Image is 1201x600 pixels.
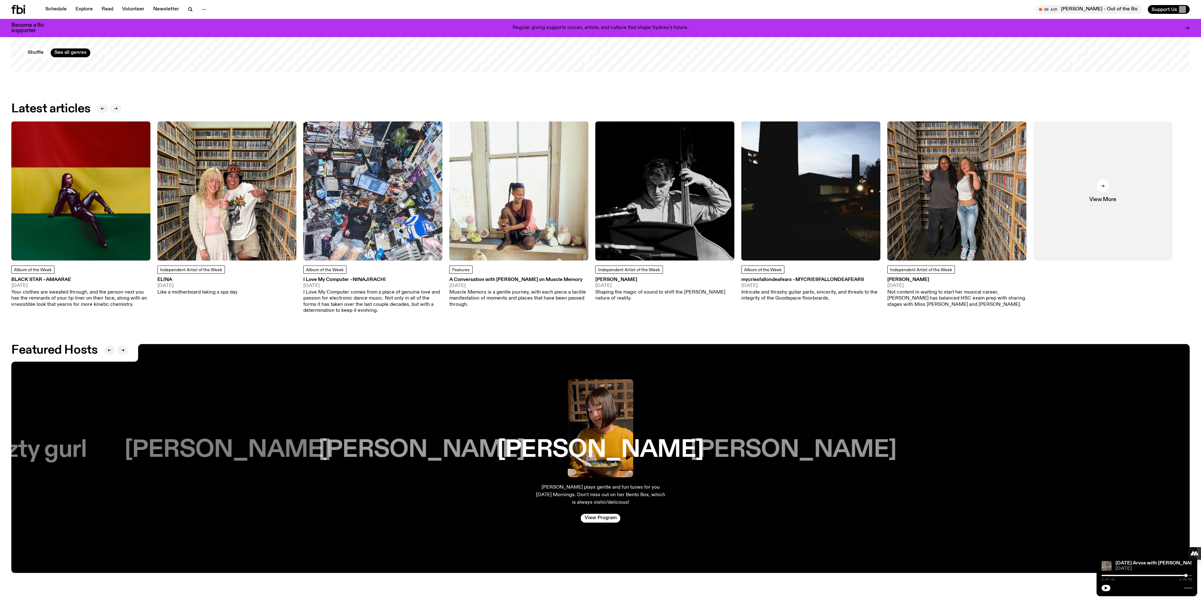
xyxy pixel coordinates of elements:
span: 3:00:00 [1179,578,1192,581]
h2: Latest articles [11,103,91,115]
a: Independent Artist of the Week [887,266,955,274]
h3: A Conversation with [PERSON_NAME] on Muscle Memory [449,278,588,282]
span: [DATE] [741,283,880,288]
a: Features [449,266,473,274]
span: [DATE] [303,283,442,288]
p: Your clothes are sweated through, and the person next you has the remnants of your lip liner on t... [11,290,150,308]
h2: Featured Hosts [11,345,98,356]
p: I Love My Computer comes from a place of genuine love and passion for electronic dance music. Not... [303,290,442,314]
span: Support Us [1152,7,1177,12]
h3: [PERSON_NAME] [497,438,704,462]
h3: [PERSON_NAME] [319,438,525,462]
a: Explore [72,5,97,14]
h3: ELINA [157,278,238,282]
p: Like a motherboard taking a spa day [157,290,238,296]
a: mycriesfallondeafears –mycriesfallondeafears[DATE]Intricate and thrashy guitar parts, sincerity, ... [741,278,880,302]
a: ELINA[DATE]Like a motherboard taking a spa day [157,278,238,296]
span: Independent Artist of the Week [598,268,660,272]
span: View More [1089,197,1116,203]
p: Intricate and thrashy guitar parts, sincerity, and threats to the integrity of the Goodspace floo... [741,290,880,302]
h3: [PERSON_NAME] [887,278,1026,282]
button: On Air[PERSON_NAME] - Out of the Box [1036,5,1143,14]
img: A corner shot of the fbi music library [1102,561,1112,571]
a: See all genres [51,48,90,57]
h3: Become a fbi supporter [11,23,52,33]
a: Album of the Week [741,266,784,274]
a: Volunteer [118,5,148,14]
img: Ninajirachi covering her face, shot from above. she is in a croweded room packed full of laptops,... [303,121,442,261]
span: Album of the Week [744,268,782,272]
span: Album of the Week [14,268,52,272]
a: A Conversation with [PERSON_NAME] on Muscle Memory[DATE]Muscle Memory is a gentle journey, with e... [449,278,588,308]
span: 2:47:31 [1102,578,1115,581]
a: Album of the Week [11,266,54,274]
span: [DATE] [1115,566,1192,571]
h3: [PERSON_NAME] [124,438,330,462]
span: Album of the Week [306,268,344,272]
span: Independent Artist of the Week [160,268,222,272]
h3: [PERSON_NAME] [595,278,734,282]
a: [DATE] Arvos with [PERSON_NAME] [1115,561,1200,566]
a: I Love My Computer –Ninajirachi[DATE]I Love My Computer comes from a place of genuine love and pa... [303,278,442,314]
a: Schedule [42,5,70,14]
p: Not content in waiting to start her musical career, [PERSON_NAME] has balanced HSC exam prep with... [887,290,1026,308]
span: [DATE] [157,283,238,288]
h3: I Love My Computer – [303,278,442,282]
h3: BLACK STAR – [11,278,150,282]
span: [DATE] [11,283,150,288]
a: Newsletter [149,5,183,14]
h3: mycriesfallondeafears – [741,278,880,282]
span: [DATE] [887,283,1026,288]
a: Independent Artist of the Week [595,266,663,274]
p: Regular giving supports voices, artists, and culture that shape Sydney’s future. [513,25,688,31]
a: BLACK STAR –Amaarae[DATE]Your clothes are sweated through, and the person next you has the remnan... [11,278,150,308]
a: Album of the Week [303,266,346,274]
span: Features [452,268,470,272]
a: View Program [581,514,620,523]
span: Independent Artist of the Week [890,268,952,272]
span: mycriesfallondeafears [795,277,864,282]
p: [PERSON_NAME] plays gentle and fun tunes for you [DATE] Mornings. Don't miss out on her Bento Box... [535,484,666,506]
img: A blurry image of a building at dusk. Shot at low exposure, so its hard to make out much. [741,121,880,261]
a: View More [1033,121,1172,261]
a: Independent Artist of the Week [157,266,225,274]
a: [PERSON_NAME][DATE]Not content in waiting to start her musical career, [PERSON_NAME] has balanced... [887,278,1026,308]
img: Black and white photo of musician Jacques Emery playing his double bass reading sheet music. [595,121,734,261]
button: Support Us [1148,5,1190,14]
p: Muscle Memory is a gentle journey, with each piece a tactile manifestation of moments and places ... [449,290,588,308]
a: [PERSON_NAME][DATE]Shaping the magic of sound to shift the [PERSON_NAME] nature of reality. [595,278,734,302]
span: Amaarae [46,277,71,282]
span: [DATE] [595,283,734,288]
span: [DATE] [449,283,588,288]
span: Ninajirachi [353,277,386,282]
button: Shuffle [24,48,48,57]
a: Read [98,5,117,14]
h3: [PERSON_NAME] [690,438,896,462]
p: Shaping the magic of sound to shift the [PERSON_NAME] nature of reality. [595,290,734,302]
